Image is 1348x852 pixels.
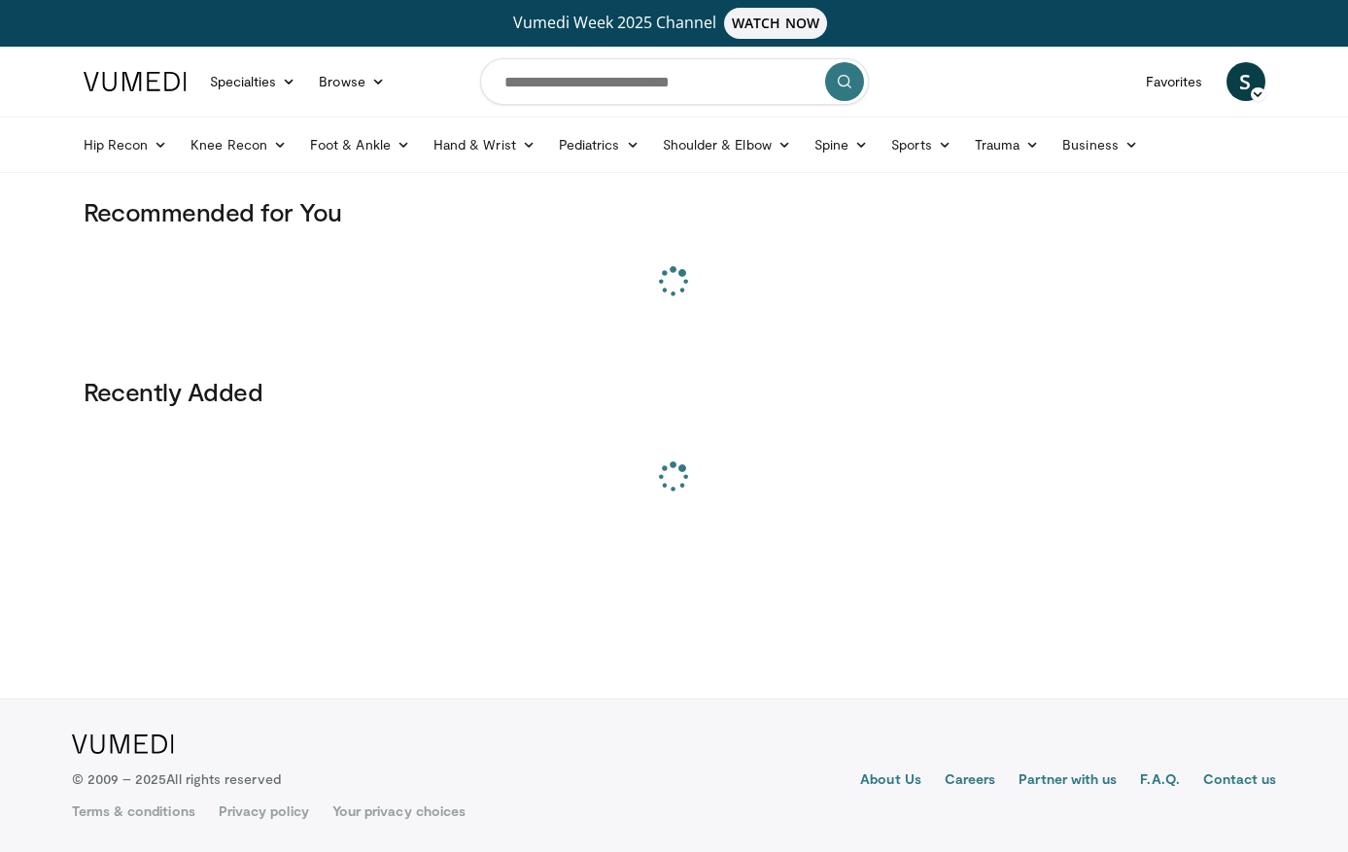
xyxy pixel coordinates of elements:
a: Privacy policy [219,801,309,821]
a: Partner with us [1019,769,1117,793]
a: Hip Recon [72,125,180,164]
a: Careers [945,769,996,793]
a: Trauma [963,125,1052,164]
a: About Us [860,769,921,793]
p: © 2009 – 2025 [72,769,281,789]
a: Foot & Ankle [298,125,422,164]
a: Your privacy choices [332,801,466,821]
h3: Recently Added [84,376,1265,407]
a: Sports [880,125,963,164]
a: Spine [803,125,880,164]
a: Favorites [1134,62,1215,101]
a: Contact us [1203,769,1277,793]
a: Knee Recon [179,125,298,164]
a: Business [1051,125,1150,164]
a: Hand & Wrist [422,125,547,164]
h3: Recommended for You [84,196,1265,227]
a: Shoulder & Elbow [651,125,803,164]
a: F.A.Q. [1140,769,1179,793]
span: All rights reserved [166,770,280,787]
img: VuMedi Logo [72,734,174,754]
a: Pediatrics [547,125,651,164]
a: S [1227,62,1265,101]
a: Vumedi Week 2025 ChannelWATCH NOW [86,8,1262,39]
input: Search topics, interventions [480,58,869,105]
a: Browse [307,62,397,101]
a: Specialties [198,62,308,101]
a: Terms & conditions [72,801,195,821]
img: VuMedi Logo [84,72,187,91]
span: WATCH NOW [724,8,827,39]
